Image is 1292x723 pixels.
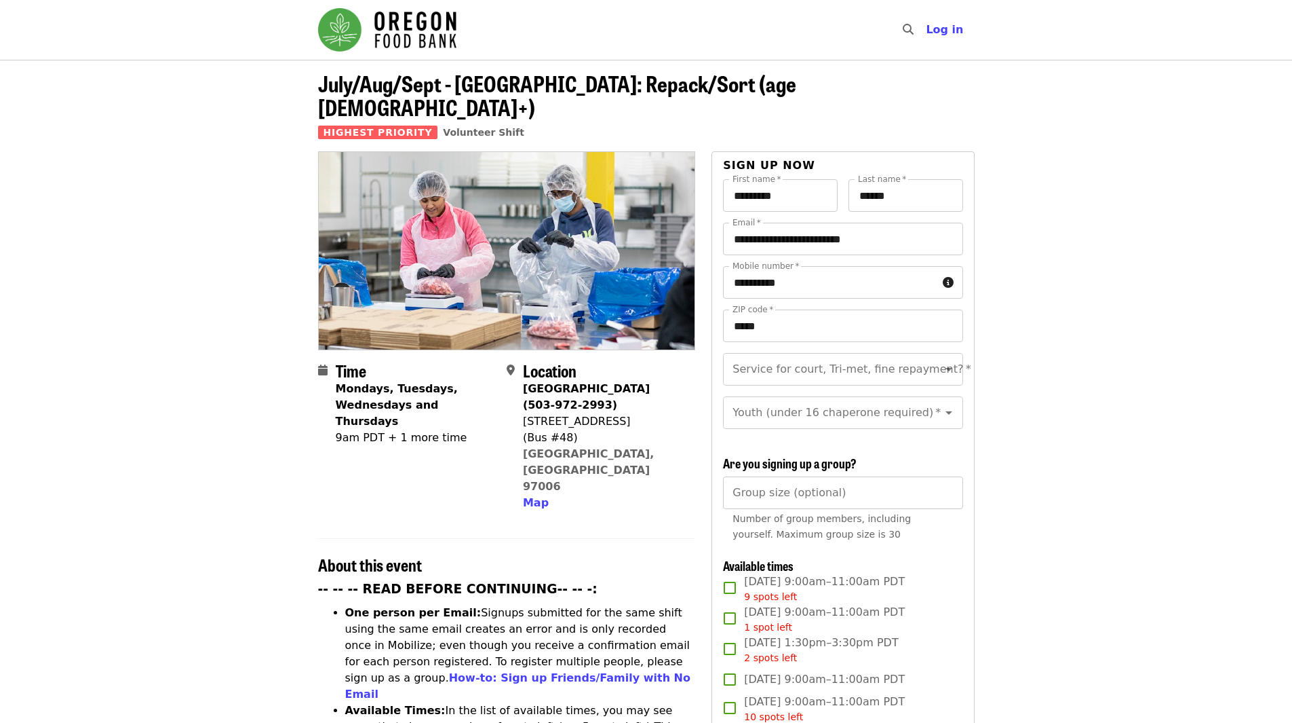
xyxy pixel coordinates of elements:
button: Map [523,495,549,511]
label: First name [732,175,781,183]
span: Location [523,358,576,382]
span: Available times [723,557,794,574]
input: Email [723,223,962,255]
span: Map [523,496,549,509]
label: Email [732,219,761,227]
strong: Available Times: [345,704,446,717]
i: calendar icon [318,364,328,377]
input: Last name [848,179,963,212]
span: 2 spots left [744,652,797,663]
span: Highest Priority [318,126,438,139]
input: [object Object] [723,477,962,509]
span: Log in [926,23,963,36]
div: [STREET_ADDRESS] [523,413,684,430]
button: Open [939,403,958,422]
a: Volunteer Shift [443,127,524,138]
strong: Mondays, Tuesdays, Wednesdays and Thursdays [336,382,458,428]
span: 10 spots left [744,711,803,722]
input: Search [922,14,933,46]
a: [GEOGRAPHIC_DATA], [GEOGRAPHIC_DATA] 97006 [523,447,654,493]
span: [DATE] 9:00am–11:00am PDT [744,574,905,604]
img: Oregon Food Bank - Home [318,8,456,52]
label: Last name [858,175,906,183]
span: Number of group members, including yourself. Maximum group size is 30 [732,513,911,540]
i: map-marker-alt icon [507,364,515,377]
span: [DATE] 1:30pm–3:30pm PDT [744,635,898,665]
span: 9 spots left [744,591,797,602]
input: Mobile number [723,266,937,299]
li: Signups submitted for the same shift using the same email creates an error and is only recorded o... [345,605,696,703]
strong: [GEOGRAPHIC_DATA] (503-972-2993) [523,382,650,411]
input: ZIP code [723,310,962,342]
strong: -- -- -- READ BEFORE CONTINUING-- -- -: [318,582,598,596]
div: (Bus #48) [523,430,684,446]
span: About this event [318,553,422,576]
span: Time [336,358,366,382]
span: 1 spot left [744,622,792,633]
span: [DATE] 9:00am–11:00am PDT [744,604,905,635]
img: July/Aug/Sept - Beaverton: Repack/Sort (age 10+) organized by Oregon Food Bank [319,152,695,349]
strong: One person per Email: [345,606,482,619]
span: July/Aug/Sept - [GEOGRAPHIC_DATA]: Repack/Sort (age [DEMOGRAPHIC_DATA]+) [318,67,796,123]
label: Mobile number [732,262,799,270]
span: Are you signing up a group? [723,454,857,472]
i: search icon [903,23,914,36]
button: Open [939,360,958,379]
i: circle-info icon [943,276,954,289]
span: [DATE] 9:00am–11:00am PDT [744,671,905,688]
input: First name [723,179,838,212]
a: How-to: Sign up Friends/Family with No Email [345,671,691,701]
label: ZIP code [732,305,773,314]
button: Log in [915,16,974,43]
span: Sign up now [723,159,815,172]
div: 9am PDT + 1 more time [336,430,496,446]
